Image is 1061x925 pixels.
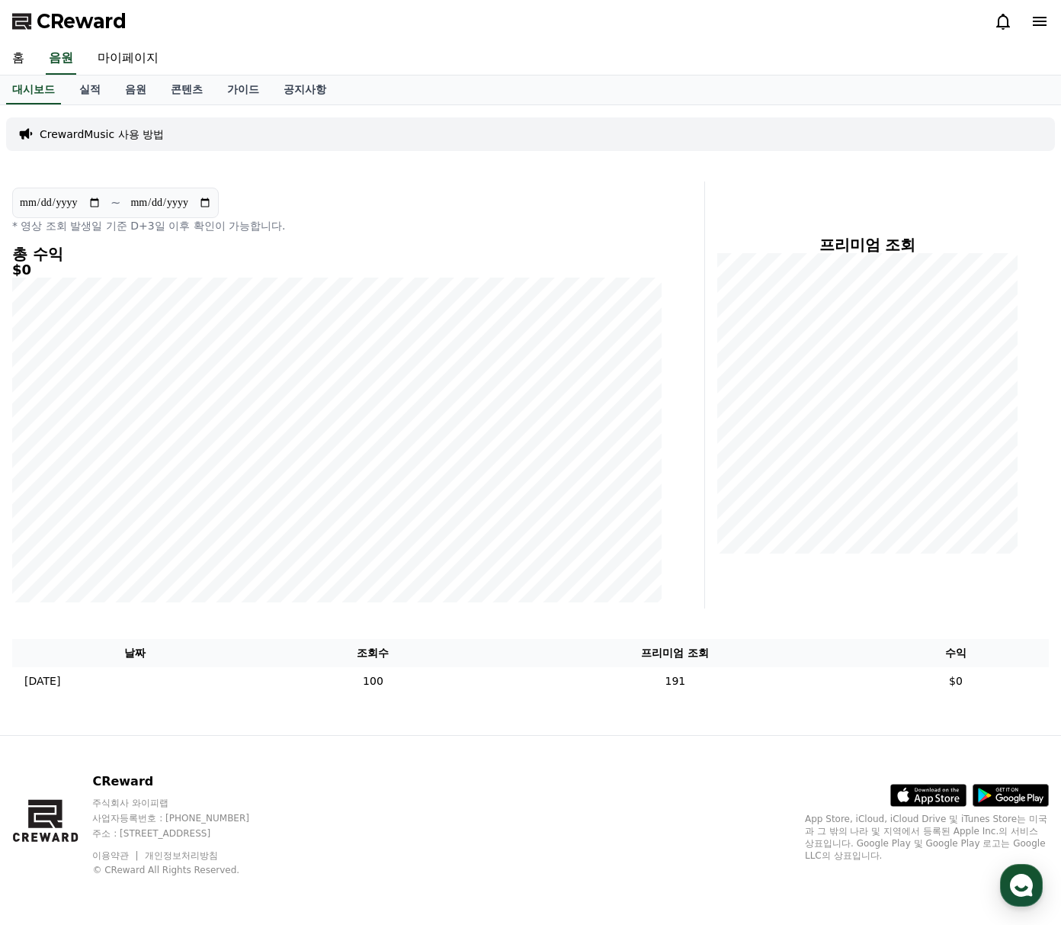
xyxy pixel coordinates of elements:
[258,667,488,695] td: 100
[92,850,140,861] a: 이용약관
[113,75,159,104] a: 음원
[12,262,662,278] h5: $0
[863,667,1049,695] td: $0
[805,813,1049,862] p: App Store, iCloud, iCloud Drive 및 iTunes Store는 미국과 그 밖의 나라 및 지역에서 등록된 Apple Inc.의 서비스 상표입니다. Goo...
[6,75,61,104] a: 대시보드
[85,43,171,75] a: 마이페이지
[111,194,120,212] p: ~
[24,673,60,689] p: [DATE]
[40,127,164,142] a: CrewardMusic 사용 방법
[92,797,278,809] p: 주식회사 와이피랩
[258,639,488,667] th: 조회수
[92,772,278,791] p: CReward
[12,246,662,262] h4: 총 수익
[92,864,278,876] p: © CReward All Rights Reserved.
[717,236,1018,253] h4: 프리미엄 조회
[67,75,113,104] a: 실적
[12,9,127,34] a: CReward
[271,75,338,104] a: 공지사항
[92,827,278,840] p: 주소 : [STREET_ADDRESS]
[12,639,258,667] th: 날짜
[37,9,127,34] span: CReward
[159,75,215,104] a: 콘텐츠
[92,812,278,824] p: 사업자등록번호 : [PHONE_NUMBER]
[46,43,76,75] a: 음원
[488,667,863,695] td: 191
[215,75,271,104] a: 가이드
[863,639,1049,667] th: 수익
[145,850,218,861] a: 개인정보처리방침
[12,218,662,233] p: * 영상 조회 발생일 기준 D+3일 이후 확인이 가능합니다.
[488,639,863,667] th: 프리미엄 조회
